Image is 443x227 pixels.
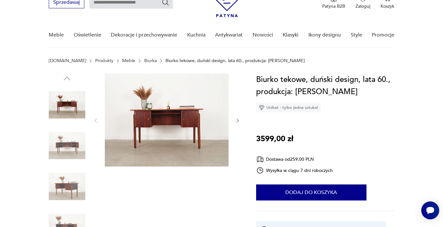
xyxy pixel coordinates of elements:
a: Dekoracje i przechowywanie [111,23,177,47]
a: Antykwariat [215,23,243,47]
a: Meble [49,23,64,47]
img: Zdjęcie produktu Biurko tekowe, duński design, lata 60., produkcja: Dania [49,168,85,205]
a: Ikony designu [308,23,341,47]
img: Ikona dostawy [256,155,264,163]
a: Biurka [144,58,157,63]
p: Koszyk [380,3,394,9]
img: Zdjęcie produktu Biurko tekowe, duński design, lata 60., produkcja: Dania [49,127,85,164]
a: [DOMAIN_NAME] [49,58,86,63]
div: Wysyłka w ciągu 7 dni roboczych [256,166,333,174]
h1: Biurko tekowe, duński design, lata 60., produkcja: [PERSON_NAME] [256,74,394,98]
div: Dostawa od 259,00 PLN [256,155,333,163]
iframe: Smartsupp widget button [421,201,439,219]
p: Biurko tekowe, duński design, lata 60., produkcja: [PERSON_NAME] [165,58,305,63]
div: Unikat - tylko jedna sztuka! [256,103,321,112]
a: Produkty [95,58,113,63]
button: Dodaj do koszyka [256,184,366,200]
p: Zaloguj [355,3,370,9]
a: Sprzedawaj [49,1,84,5]
img: Ikona diamentu [259,105,264,110]
a: Meble [122,58,135,63]
a: Promocje [372,23,394,47]
img: Zdjęcie produktu Biurko tekowe, duński design, lata 60., produkcja: Dania [49,86,85,123]
a: Oświetlenie [74,23,101,47]
p: 3599,00 zł [256,133,293,145]
p: Patyna B2B [322,3,345,9]
a: Klasyki [283,23,298,47]
a: Kuchnia [187,23,205,47]
a: Style [350,23,362,47]
a: Nowości [253,23,273,47]
img: Zdjęcie produktu Biurko tekowe, duński design, lata 60., produkcja: Dania [105,74,229,166]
